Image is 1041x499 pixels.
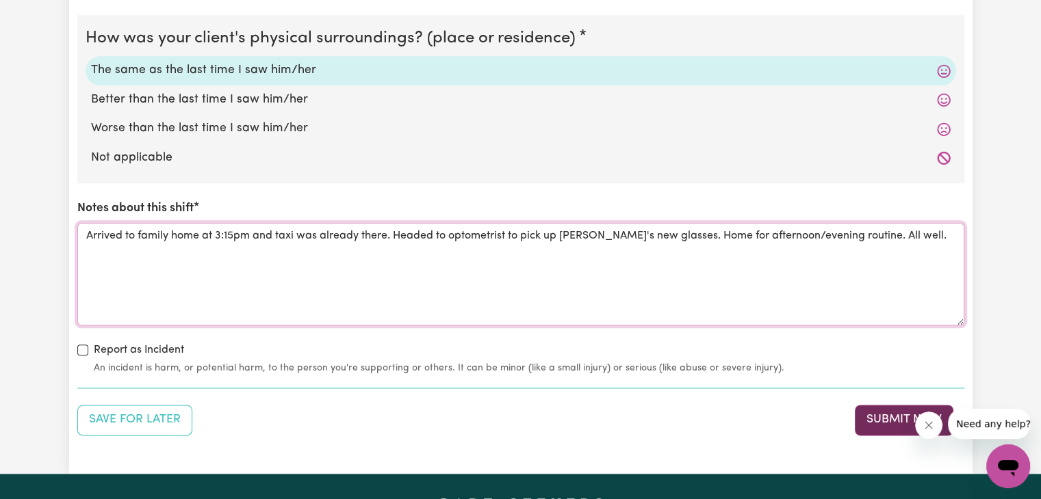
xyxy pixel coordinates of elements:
label: Worse than the last time I saw him/her [91,120,951,137]
label: The same as the last time I saw him/her [91,62,951,79]
iframe: Close message [915,412,942,439]
textarea: Arrived to family home at 3:15pm and taxi was already there. Headed to optometrist to pick up [PE... [77,223,964,325]
small: An incident is harm, or potential harm, to the person you're supporting or others. It can be mino... [94,361,964,375]
legend: How was your client's physical surroundings? (place or residence) [86,26,581,51]
label: Report as Incident [94,342,184,358]
button: Save your job report [77,405,192,435]
span: Need any help? [8,10,83,21]
iframe: Message from company [948,409,1030,439]
label: Notes about this shift [77,200,194,217]
button: Submit your job report [855,405,953,435]
label: Not applicable [91,149,951,167]
label: Better than the last time I saw him/her [91,91,951,109]
iframe: Button to launch messaging window [986,444,1030,488]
